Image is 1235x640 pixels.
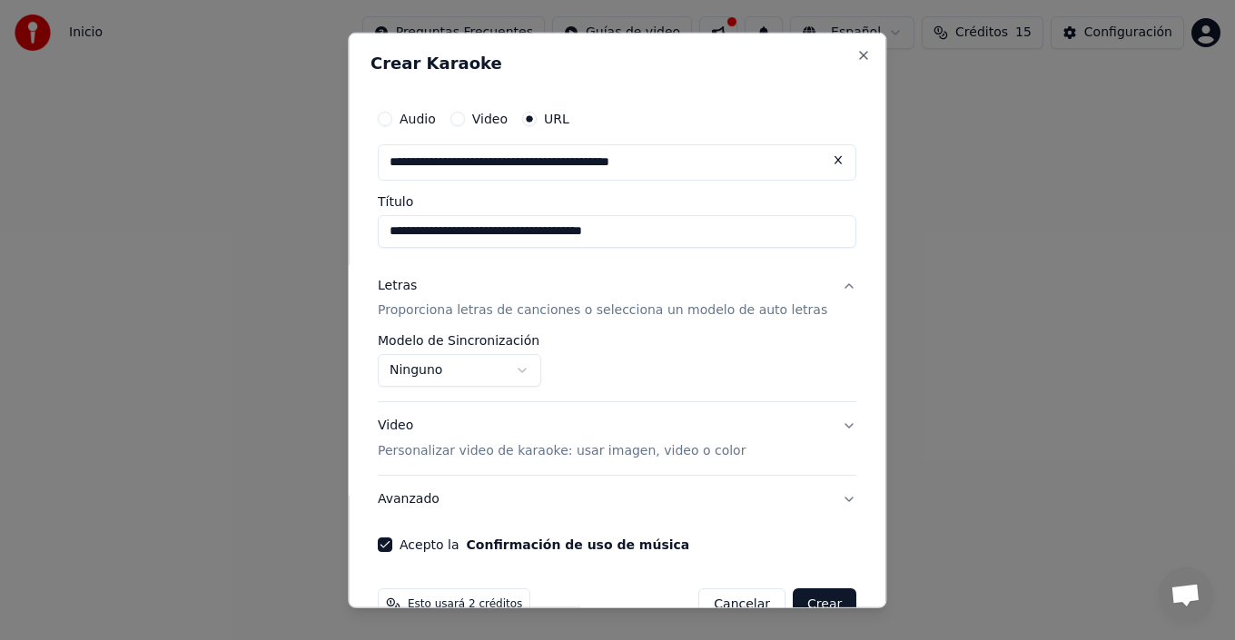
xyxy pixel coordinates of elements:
h2: Crear Karaoke [370,54,864,71]
span: Esto usará 2 créditos [408,597,522,612]
label: Video [472,112,508,124]
button: VideoPersonalizar video de karaoke: usar imagen, video o color [378,402,856,475]
button: Cancelar [699,588,786,621]
button: Avanzado [378,476,856,523]
label: Modelo de Sincronización [378,334,541,347]
div: Video [378,417,746,460]
button: Acepto la [467,538,690,551]
label: URL [544,112,569,124]
div: LetrasProporciona letras de canciones o selecciona un modelo de auto letras [378,334,856,401]
div: Letras [378,276,417,294]
p: Proporciona letras de canciones o selecciona un modelo de auto letras [378,301,827,320]
label: Título [378,194,856,207]
button: Crear [793,588,856,621]
p: Personalizar video de karaoke: usar imagen, video o color [378,442,746,460]
label: Acepto la [400,538,689,551]
button: LetrasProporciona letras de canciones o selecciona un modelo de auto letras [378,261,856,334]
label: Audio [400,112,436,124]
